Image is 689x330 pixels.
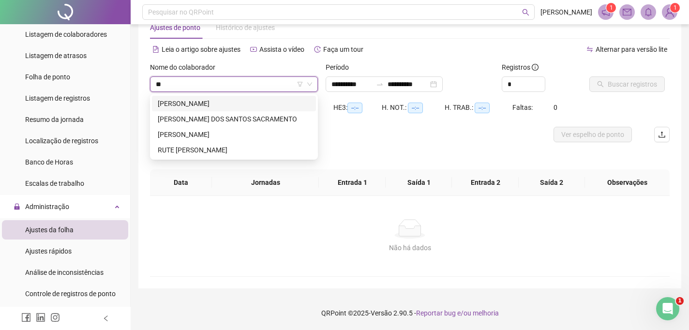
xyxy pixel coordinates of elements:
[596,45,667,53] span: Alternar para versão lite
[25,290,116,298] span: Controle de registros de ponto
[475,103,490,113] span: --:--
[162,242,658,253] div: Não há dados
[152,111,316,127] div: KARYNE ELIS DOS SANTOS SACRAMENTO
[25,94,90,102] span: Listagem de registros
[371,309,392,317] span: Versão
[314,46,321,53] span: history
[589,76,665,92] button: Buscar registros
[212,169,319,196] th: Jornadas
[656,297,679,320] iframe: Intercom live chat
[522,9,529,16] span: search
[586,46,593,53] span: swap
[585,169,670,196] th: Observações
[36,313,45,322] span: linkedin
[131,296,689,330] footer: QRPoint © 2025 - 2.90.5 -
[408,103,423,113] span: --:--
[158,129,310,140] div: [PERSON_NAME]
[25,30,107,38] span: Listagem de colaboradores
[25,247,72,255] span: Ajustes rápidos
[623,8,631,16] span: mail
[25,203,69,210] span: Administração
[610,4,613,11] span: 1
[14,203,20,210] span: lock
[670,3,680,13] sup: Atualize o seu contato no menu Meus Dados
[347,103,362,113] span: --:--
[25,226,74,234] span: Ajustes da folha
[152,142,316,158] div: RUTE LEA FELIX FIGUEIREDO
[452,169,518,196] th: Entrada 2
[376,80,384,88] span: swap-right
[150,24,200,31] span: Ajustes de ponto
[307,81,313,87] span: down
[158,145,310,155] div: RUTE [PERSON_NAME]
[519,169,585,196] th: Saída 2
[103,315,109,322] span: left
[676,297,684,305] span: 1
[152,46,159,53] span: file-text
[512,104,534,111] span: Faltas:
[554,104,557,111] span: 0
[644,8,653,16] span: bell
[50,313,60,322] span: instagram
[601,8,610,16] span: notification
[554,127,632,142] button: Ver espelho de ponto
[158,98,310,109] div: [PERSON_NAME]
[606,3,616,13] sup: 1
[162,45,240,53] span: Leia o artigo sobre ajustes
[250,46,257,53] span: youtube
[326,62,355,73] label: Período
[150,169,212,196] th: Data
[158,114,310,124] div: [PERSON_NAME] DOS SANTOS SACRAMENTO
[382,102,445,113] div: H. NOT.:
[333,102,382,113] div: HE 3:
[297,81,303,87] span: filter
[502,62,539,73] span: Registros
[25,52,87,60] span: Listagem de atrasos
[259,45,304,53] span: Assista o vídeo
[532,64,539,71] span: info-circle
[25,137,98,145] span: Localização de registros
[21,313,31,322] span: facebook
[216,24,275,31] span: Histórico de ajustes
[674,4,677,11] span: 1
[323,45,363,53] span: Faça um tour
[416,309,499,317] span: Reportar bug e/ou melhoria
[25,73,70,81] span: Folha de ponto
[593,177,662,188] span: Observações
[152,127,316,142] div: KELLY CRISTINA MENDES MATOS
[445,102,512,113] div: H. TRAB.:
[25,269,104,276] span: Análise de inconsistências
[386,169,452,196] th: Saída 1
[25,116,84,123] span: Resumo da jornada
[150,62,222,73] label: Nome do colaborador
[376,80,384,88] span: to
[25,180,84,187] span: Escalas de trabalho
[662,5,677,19] img: 57271
[25,158,73,166] span: Banco de Horas
[540,7,592,17] span: [PERSON_NAME]
[152,96,316,111] div: EVELYN GOMES FONSECA
[319,169,385,196] th: Entrada 1
[658,131,666,138] span: upload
